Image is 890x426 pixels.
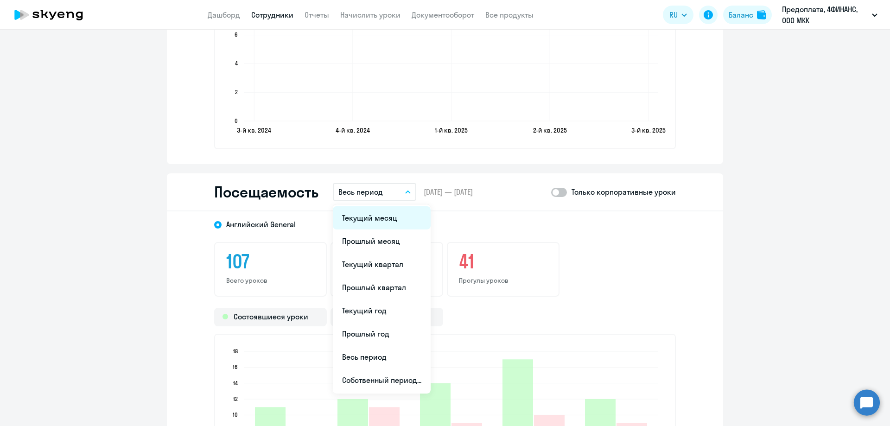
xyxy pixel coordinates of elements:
[237,126,271,134] text: 3-й кв. 2024
[333,183,416,201] button: Весь период
[782,4,868,26] p: Предоплата, 4ФИНАНС, ООО МКК
[226,219,296,229] span: Английский General
[631,126,666,134] text: 3-й кв. 2025
[214,183,318,201] h2: Посещаемость
[669,9,678,20] span: RU
[777,4,882,26] button: Предоплата, 4ФИНАНС, ООО МКК
[214,308,327,326] div: Состоявшиеся уроки
[663,6,693,24] button: RU
[226,276,315,285] p: Всего уроков
[233,348,238,355] text: 18
[235,31,238,38] text: 6
[459,250,547,273] h3: 41
[235,60,238,67] text: 4
[235,89,238,95] text: 2
[412,10,474,19] a: Документооборот
[459,276,547,285] p: Прогулы уроков
[333,204,431,394] ul: RU
[233,380,238,387] text: 14
[331,308,443,326] div: Прогулы
[233,395,238,402] text: 12
[226,250,315,273] h3: 107
[340,10,400,19] a: Начислить уроки
[424,187,473,197] span: [DATE] — [DATE]
[251,10,293,19] a: Сотрудники
[336,126,370,134] text: 4-й кв. 2024
[233,411,238,418] text: 10
[729,9,753,20] div: Баланс
[338,186,383,197] p: Весь период
[757,10,766,19] img: balance
[235,117,238,124] text: 0
[572,186,676,197] p: Только корпоративные уроки
[305,10,329,19] a: Отчеты
[533,126,567,134] text: 2-й кв. 2025
[435,126,468,134] text: 1-й кв. 2025
[208,10,240,19] a: Дашборд
[233,363,238,370] text: 16
[485,10,534,19] a: Все продукты
[723,6,772,24] button: Балансbalance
